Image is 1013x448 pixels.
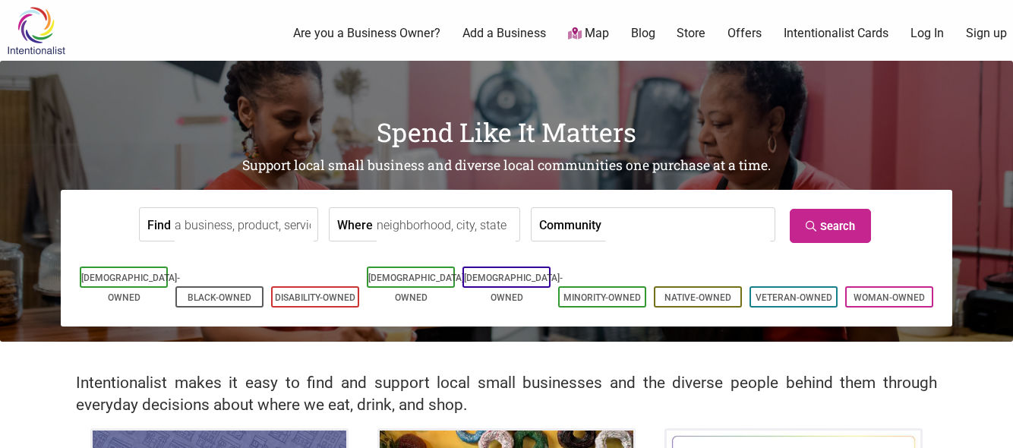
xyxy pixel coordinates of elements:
[910,25,944,42] a: Log In
[175,208,314,242] input: a business, product, service
[664,292,731,303] a: Native-Owned
[293,25,440,42] a: Are you a Business Owner?
[539,208,601,241] label: Community
[727,25,762,42] a: Offers
[966,25,1007,42] a: Sign up
[677,25,705,42] a: Store
[784,25,888,42] a: Intentionalist Cards
[462,25,546,42] a: Add a Business
[377,208,516,242] input: neighborhood, city, state
[790,209,871,243] a: Search
[76,372,937,416] h2: Intentionalist makes it easy to find and support local small businesses and the diverse people be...
[854,292,925,303] a: Woman-Owned
[275,292,355,303] a: Disability-Owned
[188,292,251,303] a: Black-Owned
[337,208,373,241] label: Where
[631,25,655,42] a: Blog
[147,208,171,241] label: Find
[464,273,563,303] a: [DEMOGRAPHIC_DATA]-Owned
[568,25,609,43] a: Map
[756,292,832,303] a: Veteran-Owned
[563,292,641,303] a: Minority-Owned
[368,273,467,303] a: [DEMOGRAPHIC_DATA]-Owned
[81,273,180,303] a: [DEMOGRAPHIC_DATA]-Owned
